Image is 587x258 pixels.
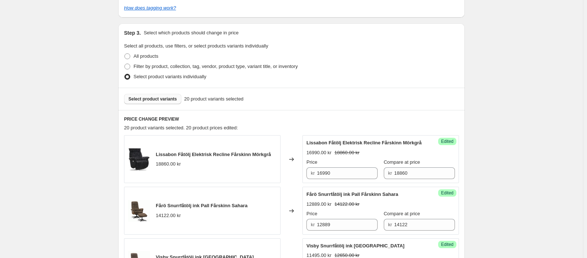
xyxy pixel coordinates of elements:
[128,148,150,170] img: lissabon-farskinn_morkgra_1-scaled-25704_25b5d27e-5de4-4acd-934c-e623dac25d5b_80x.jpg
[388,222,392,227] span: kr
[124,43,268,49] span: Select all products, use filters, or select products variants individually
[128,96,177,102] span: Select product variants
[306,191,398,197] span: Fårö Snurrfåtölj ink Pall Fårskinn Sahara
[335,149,360,156] strike: 18860.00 kr
[124,29,141,37] h2: Step 3.
[128,200,150,222] img: faro_farskinn_sahara_2-scaled-74893_80x.gif
[124,5,176,11] a: How does tagging work?
[124,116,459,122] h6: PRICE CHANGE PREVIEW
[124,125,238,130] span: 20 product variants selected. 20 product prices edited:
[311,222,315,227] span: kr
[144,29,239,37] p: Select which products should change in price
[306,243,405,248] span: Visby Snurrfåtölj ink [GEOGRAPHIC_DATA]
[124,94,181,104] button: Select product variants
[306,159,317,165] span: Price
[306,149,332,156] div: 16990.00 kr
[441,242,453,247] span: Edited
[156,203,247,208] span: Fårö Snurrfåtölj ink Pall Fårskinn Sahara
[388,170,392,176] span: kr
[134,53,158,59] span: All products
[156,160,181,168] div: 18860.00 kr
[306,140,422,145] span: Lissabon Fåtölj Elektrisk Recline Fårskinn Mörkgrå
[441,190,453,196] span: Edited
[156,152,271,157] span: Lissabon Fåtölj Elektrisk Recline Fårskinn Mörkgrå
[311,170,315,176] span: kr
[134,64,298,69] span: Filter by product, collection, tag, vendor, product type, variant title, or inventory
[306,211,317,216] span: Price
[156,212,181,219] div: 14122.00 kr
[134,74,206,79] span: Select product variants individually
[335,201,360,208] strike: 14122.00 kr
[384,211,420,216] span: Compare at price
[441,139,453,144] span: Edited
[384,159,420,165] span: Compare at price
[184,95,244,103] span: 20 product variants selected
[306,201,332,208] div: 12889.00 kr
